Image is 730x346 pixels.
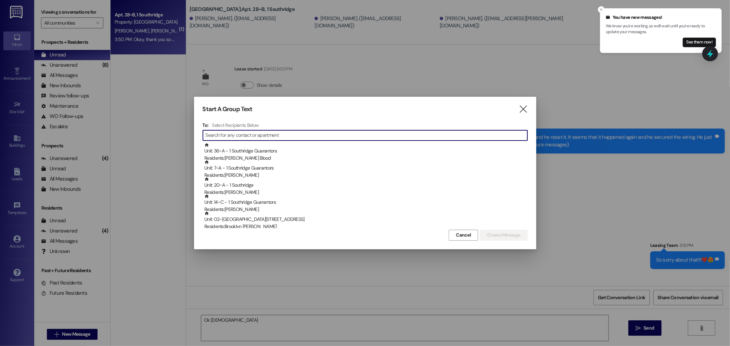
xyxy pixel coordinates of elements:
[204,143,528,162] div: Unit: 36~A - 1 Southridge Guarantors
[204,206,528,213] div: Residents: [PERSON_NAME]
[204,172,528,179] div: Residents: [PERSON_NAME]
[683,38,716,47] button: See them now!
[449,230,478,241] button: Cancel
[204,211,528,230] div: Unit: 02~[GEOGRAPHIC_DATA][STREET_ADDRESS]
[203,177,528,194] div: Unit: 20~A - 1 SouthridgeResidents:[PERSON_NAME]
[203,105,253,113] h3: Start A Group Text
[204,189,528,196] div: Residents: [PERSON_NAME]
[204,155,528,162] div: Residents: [PERSON_NAME] Blood
[203,122,209,128] h3: To:
[203,160,528,177] div: Unit: 7~A - 1 Southridge GuarantorsResidents:[PERSON_NAME]
[204,160,528,179] div: Unit: 7~A - 1 Southridge Guarantors
[203,211,528,228] div: Unit: 02~[GEOGRAPHIC_DATA][STREET_ADDRESS]Residents:Brooklyn [PERSON_NAME]
[606,23,716,35] p: We know you're working, so we'll wait until you're ready to update your messages.
[203,143,528,160] div: Unit: 36~A - 1 Southridge GuarantorsResidents:[PERSON_NAME] Blood
[598,6,605,13] button: Close toast
[206,131,527,140] input: Search for any contact or apartment
[487,231,520,239] span: Create Message
[456,231,471,239] span: Cancel
[518,106,528,113] i: 
[480,230,527,241] button: Create Message
[212,122,259,128] h4: Select Recipients Below
[204,194,528,213] div: Unit: 14~C - 1 Southridge Guarantors
[606,14,716,21] div: You have new messages!
[204,177,528,196] div: Unit: 20~A - 1 Southridge
[204,223,528,230] div: Residents: Brooklyn [PERSON_NAME]
[203,194,528,211] div: Unit: 14~C - 1 Southridge GuarantorsResidents:[PERSON_NAME]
